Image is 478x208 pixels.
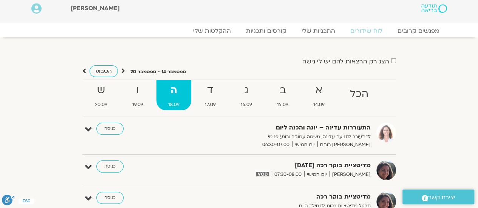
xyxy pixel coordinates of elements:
p: להתעורר לתנועה עדינה, נשימה עמוקה ורוגע פנימי [186,133,371,141]
a: א14.09 [302,80,336,110]
a: ה18.09 [156,80,191,110]
strong: ו [121,82,155,99]
span: 06:30-07:00 [260,141,292,149]
span: [PERSON_NAME] רוחם [317,141,371,149]
a: השבוע [90,65,118,77]
strong: א [302,82,336,99]
strong: ד [193,82,227,99]
span: 14.09 [302,101,336,109]
a: ו19.09 [121,80,155,110]
a: ההקלטות שלי [186,27,238,35]
span: 17.09 [193,101,227,109]
a: קורסים ותכניות [238,27,294,35]
span: יום חמישי [304,171,329,179]
a: יצירת קשר [402,190,474,204]
strong: ש [83,82,119,99]
span: [PERSON_NAME] [71,4,120,12]
label: הצג רק הרצאות להם יש לי גישה [302,58,389,65]
span: 18.09 [156,101,191,109]
span: השבוע [96,68,112,75]
strong: מדיטציית בוקר רכה [DATE] [186,160,371,171]
a: הכל [338,80,380,110]
span: 20.09 [83,101,119,109]
span: 19.09 [121,101,155,109]
a: כניסה [96,160,124,173]
strong: הכל [338,86,380,103]
span: [PERSON_NAME] [329,171,371,179]
a: לוח שידורים [343,27,390,35]
strong: ה [156,82,191,99]
span: 15.09 [265,101,300,109]
span: 07:30-08:00 [272,171,304,179]
nav: Menu [31,27,447,35]
a: ג16.09 [229,80,264,110]
p: ספטמבר 14 - ספטמבר 20 [130,68,186,76]
strong: ג [229,82,264,99]
span: יום חמישי [292,141,317,149]
span: 16.09 [229,101,264,109]
a: כניסה [96,192,124,204]
strong: מדיטציית בוקר רכה [186,192,371,202]
a: ב15.09 [265,80,300,110]
a: התכניות שלי [294,27,343,35]
a: ד17.09 [193,80,227,110]
a: ש20.09 [83,80,119,110]
strong: התעוררות עדינה – יוגה והכנה ליום [186,123,371,133]
span: יצירת קשר [428,193,455,203]
strong: ב [265,82,300,99]
a: כניסה [96,123,124,135]
a: מפגשים קרובים [390,27,447,35]
img: vodicon [256,172,269,176]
